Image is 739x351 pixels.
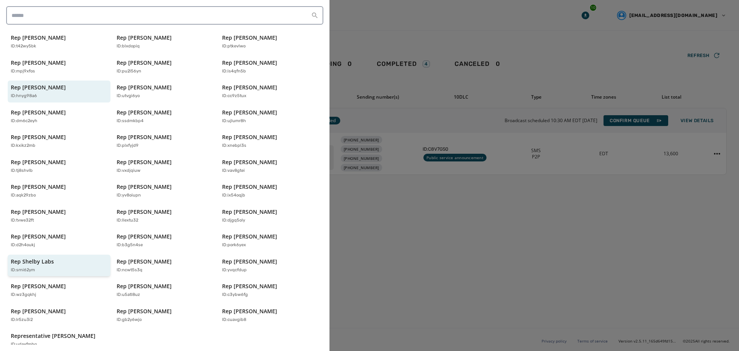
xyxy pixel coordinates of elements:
p: Rep [PERSON_NAME] [222,233,277,240]
button: Rep [PERSON_NAME]ID:d2h4oukj [8,230,110,252]
p: ID: pork6yex [222,242,246,249]
p: Rep [PERSON_NAME] [117,307,172,315]
p: ID: kxikz2mb [11,143,35,149]
p: ID: blxdopiq [117,43,140,50]
button: Rep [PERSON_NAME]ID:plxfyjd9 [114,130,216,152]
p: ID: is4qfn5b [222,68,246,75]
button: Rep [PERSON_NAME]ID:mpj9xfos [8,56,110,78]
p: ID: vav8gtei [222,168,245,174]
button: Rep [PERSON_NAME]ID:xnebpl3s [219,130,322,152]
p: Representative [PERSON_NAME] [11,332,95,340]
p: Rep [PERSON_NAME] [117,59,172,67]
button: Rep [PERSON_NAME]ID:is4qfn5b [219,56,322,78]
p: ID: gb2y6wjo [117,317,142,323]
p: Rep [PERSON_NAME] [11,208,66,216]
button: Rep [PERSON_NAME]ID:blxdopiq [114,31,216,53]
p: Rep [PERSON_NAME] [11,59,66,67]
p: Rep [PERSON_NAME] [222,258,277,265]
p: ID: dm6c2eyh [11,118,37,124]
p: ID: ssdmkbp4 [117,118,144,124]
p: ID: hnyg98a6 [11,93,37,99]
p: ID: lr5zu3i2 [11,317,33,323]
p: ID: mpj9xfos [11,68,35,75]
button: Rep [PERSON_NAME]ID:yvqcfdup [219,255,322,277]
p: ID: vxdjqiuw [117,168,140,174]
button: Rep [PERSON_NAME]ID:vxdjqiuw [114,155,216,177]
button: Rep [PERSON_NAME]ID:b3g5n4se [114,230,216,252]
p: ID: c3ybw6fg [222,292,248,298]
button: Rep [PERSON_NAME]ID:tj8shvlb [8,155,110,177]
p: ID: srni62ym [11,267,35,274]
p: ID: djgq5oly [222,217,245,224]
p: Rep [PERSON_NAME] [11,34,66,42]
p: Rep [PERSON_NAME] [117,34,172,42]
p: ID: wz3gqkhj [11,292,36,298]
p: Rep [PERSON_NAME] [222,183,277,191]
p: Rep [PERSON_NAME] [222,59,277,67]
button: Rep [PERSON_NAME]ID:kxikz2mb [8,130,110,152]
button: Rep [PERSON_NAME]ID:dm6c2eyh [8,106,110,128]
button: Rep [PERSON_NAME]ID:ptkevlwo [219,31,322,53]
p: ID: xnebpl3s [222,143,246,149]
button: Rep [PERSON_NAME]ID:ncwt5s3q [114,255,216,277]
p: Rep [PERSON_NAME] [117,233,172,240]
p: ID: t42wy5bk [11,43,36,50]
p: ID: plxfyjd9 [117,143,139,149]
p: ID: ujlumr8h [222,118,246,124]
p: Rep [PERSON_NAME] [222,34,277,42]
button: Rep [PERSON_NAME]ID:gb2y6wjo [114,304,216,326]
button: Rep [PERSON_NAME]ID:llextu32 [114,205,216,227]
p: Rep [PERSON_NAME] [11,158,66,166]
button: Rep [PERSON_NAME]ID:ix54oqjb [219,180,322,202]
p: ID: ix54oqjb [222,192,245,199]
button: Rep [PERSON_NAME]ID:t42wy5bk [8,31,110,53]
p: ID: ptkevlwo [222,43,246,50]
p: ID: tj8shvlb [11,168,33,174]
p: ID: ncwt5s3q [117,267,142,274]
button: Rep [PERSON_NAME]ID:vav8gtei [219,155,322,177]
button: Rep [PERSON_NAME]ID:wz3gqkhj [8,279,110,301]
p: Rep [PERSON_NAME] [11,307,66,315]
button: Rep Shelby LabsID:srni62ym [8,255,110,277]
button: Rep [PERSON_NAME]ID:cuavgib8 [219,304,322,326]
p: ID: tvwe32ft [11,217,34,224]
p: Rep [PERSON_NAME] [117,158,172,166]
p: Rep [PERSON_NAME] [11,109,66,116]
button: Rep [PERSON_NAME]ID:ssdmkbp4 [114,106,216,128]
p: ID: cuavgib8 [222,317,246,323]
p: Rep [PERSON_NAME] [222,307,277,315]
p: Rep Shelby Labs [11,258,54,265]
p: ID: cc9z5tux [222,93,246,99]
button: Rep [PERSON_NAME]ID:ujlumr8h [219,106,322,128]
p: Rep [PERSON_NAME] [222,208,277,216]
button: Rep [PERSON_NAME]ID:djgq5oly [219,205,322,227]
p: Rep [PERSON_NAME] [222,84,277,91]
p: Rep [PERSON_NAME] [222,109,277,116]
p: ID: b3g5n4se [117,242,143,249]
p: Rep [PERSON_NAME] [117,183,172,191]
button: Rep [PERSON_NAME]ID:tvwe32ft [8,205,110,227]
p: ID: d2h4oukj [11,242,35,249]
p: Rep [PERSON_NAME] [11,282,66,290]
p: Rep [PERSON_NAME] [11,233,66,240]
p: Rep [PERSON_NAME] [117,208,172,216]
button: Rep [PERSON_NAME]ID:yv8oiupn [114,180,216,202]
p: Rep [PERSON_NAME] [117,84,172,91]
button: Rep [PERSON_NAME]ID:u5atl8uz [114,279,216,301]
p: Rep [PERSON_NAME] [117,109,172,116]
p: ID: pu2l56yn [117,68,141,75]
p: Rep [PERSON_NAME] [222,133,277,141]
button: Rep [PERSON_NAME]ID:pu2l56yn [114,56,216,78]
p: Rep [PERSON_NAME] [11,133,66,141]
button: Rep [PERSON_NAME]ID:utvgi6yo [114,81,216,102]
button: Rep [PERSON_NAME]ID:lr5zu3i2 [8,304,110,326]
p: Rep [PERSON_NAME] [117,282,172,290]
p: ID: utvgi6yo [117,93,140,99]
p: Rep [PERSON_NAME] [11,84,66,91]
p: ID: aqk29zbo [11,192,36,199]
button: Representative [PERSON_NAME]ID:udaxfmhg [8,329,110,351]
p: ID: yv8oiupn [117,192,141,199]
p: ID: u5atl8uz [117,292,140,298]
p: Rep [PERSON_NAME] [222,158,277,166]
p: ID: udaxfmhg [11,341,37,348]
